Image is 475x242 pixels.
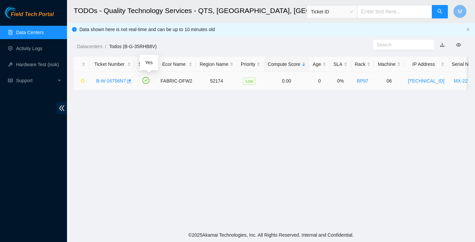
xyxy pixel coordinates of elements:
button: star [77,76,85,86]
span: / [105,44,106,49]
a: B-W-16756N7 [96,78,126,84]
a: BP97 [357,78,368,84]
span: star [80,79,85,84]
td: 06 [374,72,404,90]
span: read [8,78,13,83]
footer: © 2025 Akamai Technologies, Inc. All Rights Reserved. Internal and Confidential. [67,228,475,242]
td: 0.00 [264,72,309,90]
a: [TECHNICAL_ID] [408,78,445,84]
input: Search [377,41,425,48]
span: M [458,7,462,16]
span: eye [456,42,461,47]
button: M [453,5,467,18]
button: close [466,27,470,32]
span: Low [243,78,256,85]
a: Todos (B-G-35RHB8V) [109,44,156,49]
span: Field Tech Portal [11,11,54,18]
td: 0 [309,72,330,90]
td: FABRIC-DFW2 [157,72,196,90]
div: Yes [140,55,158,70]
a: Datacenters [77,44,102,49]
span: Support [16,74,56,87]
td: 52174 [196,72,237,90]
a: Data Centers [16,30,44,35]
a: Hardware Test (isok) [16,62,59,67]
span: close [466,27,470,31]
a: Akamai TechnologiesField Tech Portal [5,12,54,21]
button: search [432,5,448,18]
button: download [435,39,450,50]
td: 0% [330,72,351,90]
img: Akamai Technologies [5,7,34,18]
span: check-circle [142,77,149,84]
span: search [437,9,443,15]
span: double-left [57,102,67,114]
a: Activity Logs [16,46,43,51]
input: Enter text here... [357,5,432,18]
a: download [440,42,445,47]
span: Ticket ID [311,7,353,17]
